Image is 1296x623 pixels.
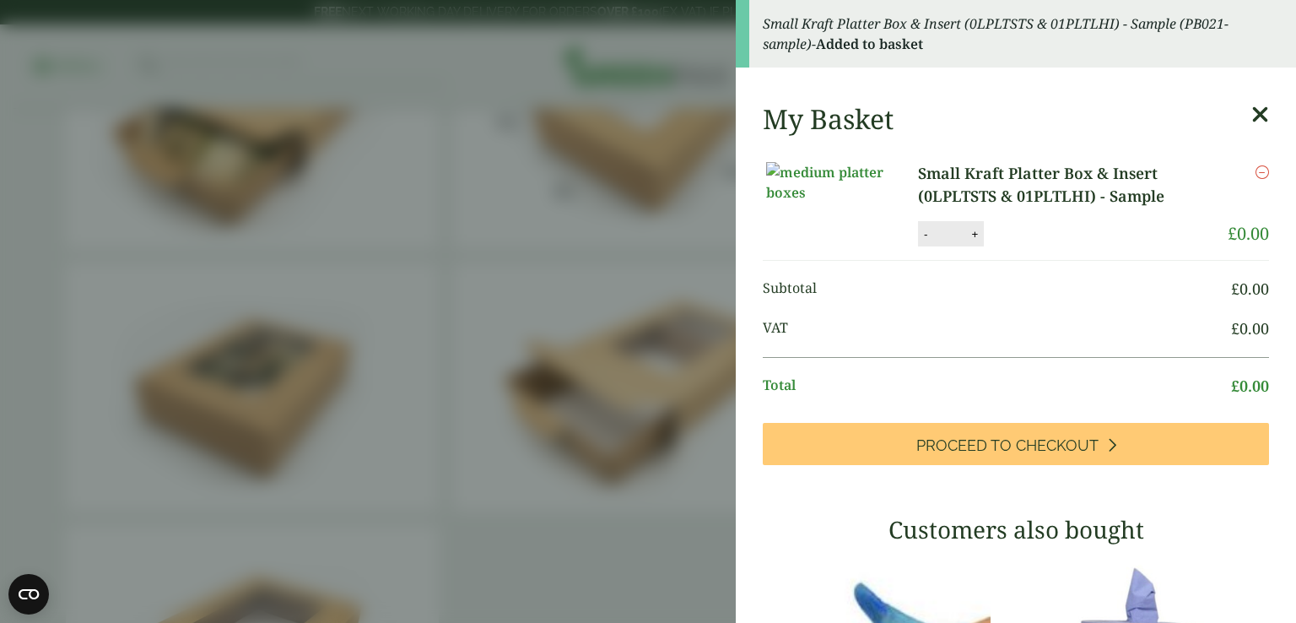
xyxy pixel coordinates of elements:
span: £ [1231,279,1239,299]
strong: Added to basket [816,35,923,53]
span: Total [763,375,1231,398]
a: Remove this item [1255,162,1269,182]
span: £ [1231,318,1239,339]
img: medium platter boxes [766,162,918,203]
span: Proceed to Checkout [916,436,1099,455]
button: - [919,227,932,241]
bdi: 0.00 [1228,222,1269,245]
h2: My Basket [763,103,894,135]
em: Small Kraft Platter Box & Insert (0LPLTSTS & 01PLTLHI) - Sample (PB021-sample) [763,14,1228,53]
bdi: 0.00 [1231,279,1269,299]
a: Small Kraft Platter Box & Insert (0LPLTSTS & 01PLTLHI) - Sample [918,162,1228,208]
bdi: 0.00 [1231,376,1269,396]
span: £ [1228,222,1237,245]
h3: Customers also bought [763,516,1269,544]
button: Open CMP widget [8,574,49,615]
bdi: 0.00 [1231,318,1269,339]
button: + [966,227,983,241]
span: Subtotal [763,278,1231,301]
a: Proceed to Checkout [763,423,1269,465]
span: £ [1231,376,1239,396]
span: VAT [763,317,1231,340]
